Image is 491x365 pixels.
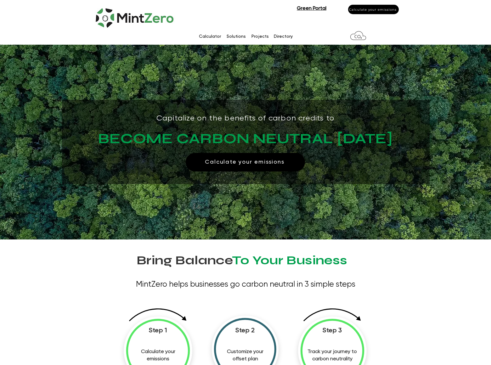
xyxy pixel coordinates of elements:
[136,281,355,289] span: MintZero helps businesses go carbon neutral in 3 simple steps
[141,349,175,362] span: Calculate your emissions
[186,153,305,171] a: Calculate your emissions
[149,328,167,334] span: Step 1
[235,328,255,334] span: Step 2
[271,32,296,41] p: Directory
[308,349,357,362] span: Track your journey to carbon neutrality
[196,32,224,41] p: Calculator
[248,32,271,41] a: Projects
[98,130,393,147] span: BECOME CARBON NEUTRAL [DATE]
[156,115,335,122] span: Capitalize on the benefits of carbon credits to
[248,32,272,41] p: Projects
[137,253,232,268] span: Bring Balance
[297,5,326,11] a: Green Portal
[223,32,248,41] a: Solutions
[95,3,176,30] img: fgfdg.jpg
[205,159,284,166] span: Calculate your emissions
[271,32,295,41] a: Directory
[227,349,263,362] span: Customize your offset plan
[323,328,342,334] span: Step 3
[348,5,399,14] a: Calculate your emissions
[349,8,397,12] span: Calculate your emissions
[297,6,326,11] span: Green Portal
[196,32,223,41] a: Calculator
[166,32,325,41] nav: Site
[232,253,347,268] span: To Your Business
[223,32,249,41] p: Solutions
